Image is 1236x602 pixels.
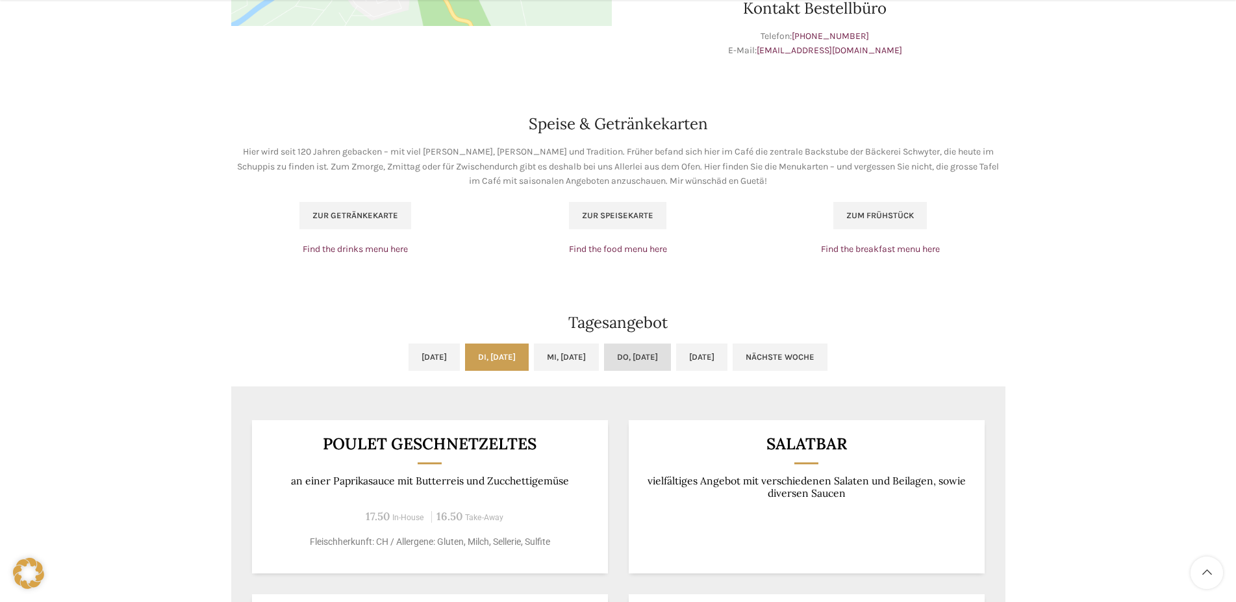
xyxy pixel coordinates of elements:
[569,202,666,229] a: Zur Speisekarte
[757,45,902,56] a: [EMAIL_ADDRESS][DOMAIN_NAME]
[833,202,927,229] a: Zum Frühstück
[303,244,408,255] a: Find the drinks menu here
[465,344,529,371] a: Di, [DATE]
[846,210,914,221] span: Zum Frühstück
[625,1,1005,16] h2: Kontakt Bestellbüro
[582,210,653,221] span: Zur Speisekarte
[604,344,671,371] a: Do, [DATE]
[644,436,968,452] h3: Salatbar
[821,244,940,255] a: Find the breakfast menu here
[792,31,869,42] a: [PHONE_NUMBER]
[733,344,827,371] a: Nächste Woche
[465,513,503,522] span: Take-Away
[231,145,1005,188] p: Hier wird seit 120 Jahren gebacken – mit viel [PERSON_NAME], [PERSON_NAME] und Tradition. Früher ...
[569,244,667,255] a: Find the food menu here
[534,344,599,371] a: Mi, [DATE]
[268,475,592,487] p: an einer Paprikasauce mit Butterreis und Zucchettigemüse
[268,535,592,549] p: Fleischherkunft: CH / Allergene: Gluten, Milch, Sellerie, Sulfite
[312,210,398,221] span: Zur Getränkekarte
[1191,557,1223,589] a: Scroll to top button
[625,29,1005,58] p: Telefon: E-Mail:
[231,315,1005,331] h2: Tagesangebot
[409,344,460,371] a: [DATE]
[436,509,462,523] span: 16.50
[392,513,424,522] span: In-House
[299,202,411,229] a: Zur Getränkekarte
[268,436,592,452] h3: Poulet Geschnetzeltes
[366,509,390,523] span: 17.50
[644,475,968,500] p: vielfältiges Angebot mit verschiedenen Salaten und Beilagen, sowie diversen Saucen
[231,116,1005,132] h2: Speise & Getränkekarten
[676,344,727,371] a: [DATE]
